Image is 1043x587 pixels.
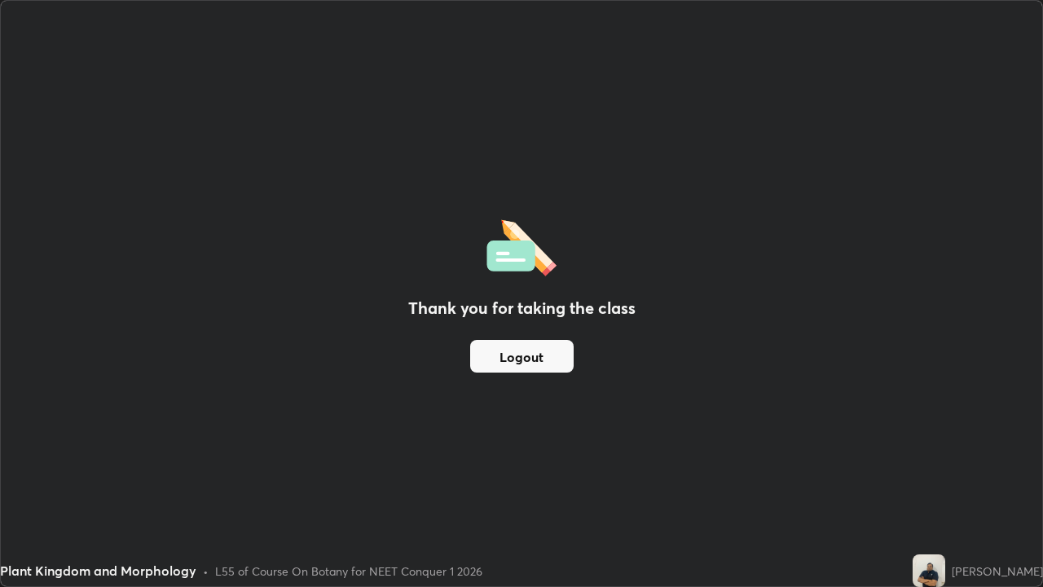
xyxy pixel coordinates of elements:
h2: Thank you for taking the class [408,296,636,320]
button: Logout [470,340,574,373]
img: offlineFeedback.1438e8b3.svg [486,214,557,276]
div: [PERSON_NAME] [952,563,1043,580]
div: • [203,563,209,580]
div: L55 of Course On Botany for NEET Conquer 1 2026 [215,563,482,580]
img: 390311c6a4d943fab4740fd561fcd617.jpg [913,554,945,587]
